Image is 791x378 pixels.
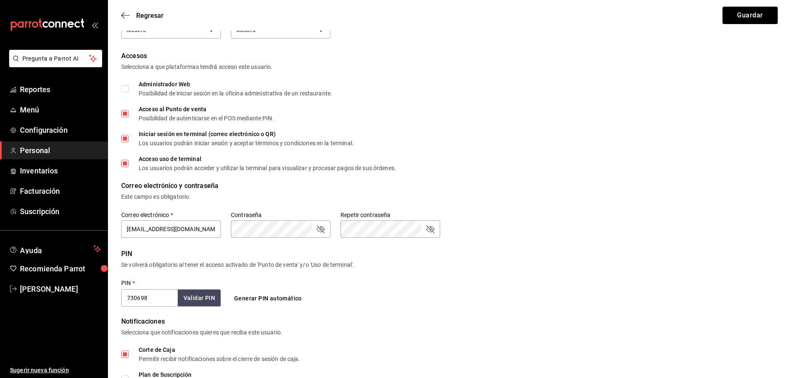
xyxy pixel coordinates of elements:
div: Acceso uso de terminal [139,156,396,162]
label: Repetir contraseña [340,212,440,218]
div: Administrador Web [139,81,332,87]
div: Selecciona que notificaciones quieres que reciba este usuario. [121,328,778,337]
span: Regresar [136,12,164,20]
div: Posibilidad de autenticarse en el POS mediante PIN. [139,115,274,121]
span: Inventarios [20,165,101,176]
button: passwordField [316,224,326,234]
button: Generar PIN automático [231,291,305,306]
div: Este campo es obligatorio. [121,193,778,201]
div: Notificaciones [121,317,778,327]
div: Correo electrónico y contraseña [121,181,778,191]
div: PIN [121,249,778,259]
label: Correo electrónico [121,212,221,218]
a: Pregunta a Parrot AI [6,60,102,69]
button: Validar PIN [178,290,221,307]
div: Plan de Suscripción [139,372,270,378]
span: Personal [20,145,101,156]
span: Configuración [20,124,101,136]
label: PIN [121,280,135,286]
span: Sugerir nueva función [10,366,101,375]
button: open_drawer_menu [91,22,98,28]
div: Se volverá obligatorio al tener el acceso activado de 'Punto de venta' y/o 'Uso de terminal'. [121,261,778,269]
button: Regresar [121,12,164,20]
span: Recomienda Parrot [20,263,101,274]
div: Selecciona a que plataformas tendrá acceso este usuario. [121,63,778,71]
button: Guardar [722,7,778,24]
div: Los usuarios podrán iniciar sesión y aceptar términos y condiciones en la terminal. [139,140,354,146]
div: Acceso al Punto de venta [139,106,274,112]
span: Reportes [20,84,101,95]
span: Suscripción [20,206,101,217]
span: Menú [20,104,101,115]
button: Pregunta a Parrot AI [9,50,102,67]
div: Accesos [121,51,778,61]
span: Pregunta a Parrot AI [22,54,89,63]
input: 3 a 6 dígitos [121,289,178,307]
div: Permitir recibir notificaciones sobre el cierre de sesión de caja. [139,356,300,362]
div: Los usuarios podrán acceder y utilizar la terminal para visualizar y procesar pagos de sus órdenes. [139,165,396,171]
span: [PERSON_NAME] [20,283,101,295]
button: passwordField [425,224,435,234]
input: ejemplo@gmail.com [121,220,221,238]
div: Iniciar sesión en terminal (correo electrónico o QR) [139,131,354,137]
div: Corte de Caja [139,347,300,353]
div: Posibilidad de iniciar sesión en la oficina administrativa de un restaurante. [139,90,332,96]
span: Facturación [20,185,101,197]
label: Contraseña [231,212,331,218]
span: Ayuda [20,244,90,254]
